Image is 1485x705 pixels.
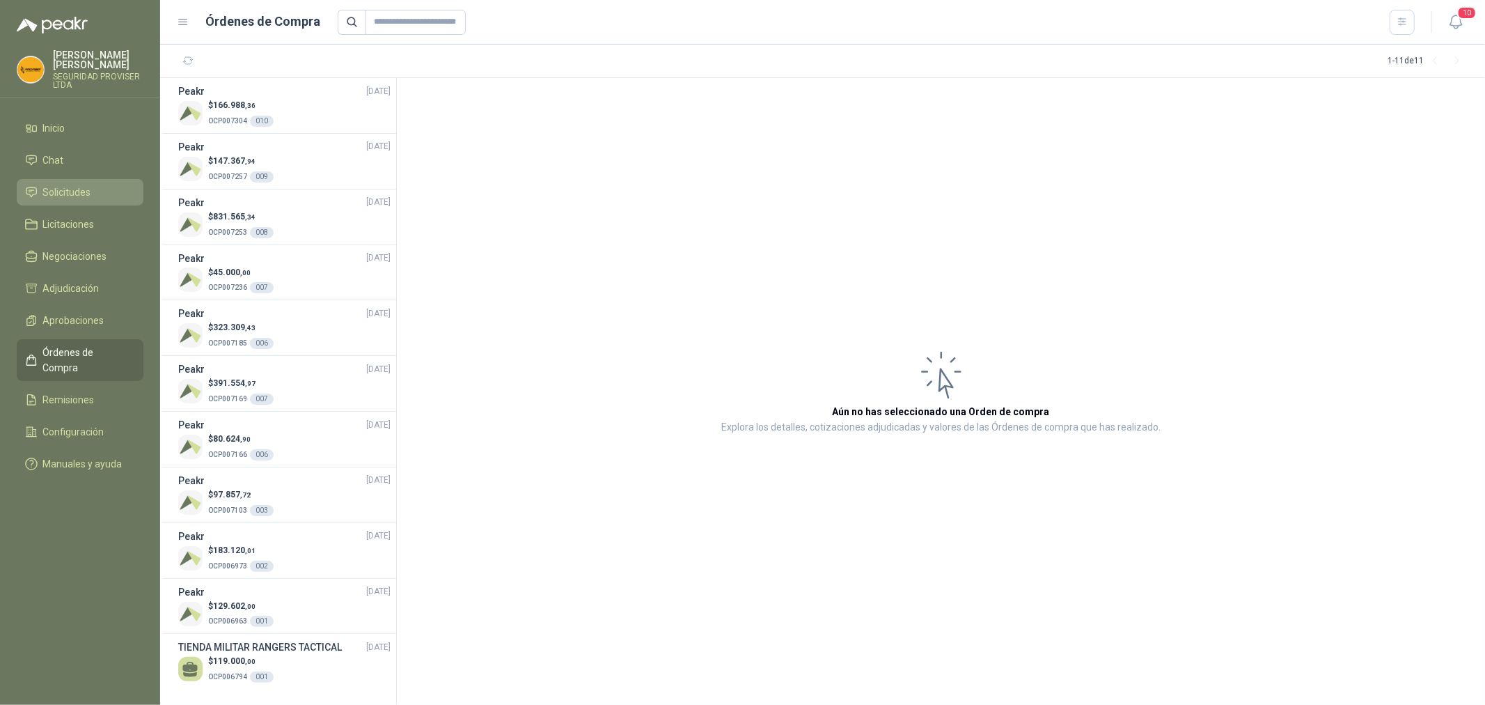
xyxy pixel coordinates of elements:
span: ,72 [240,491,251,499]
span: OCP007166 [208,451,247,458]
img: Company Logo [178,157,203,181]
span: Inicio [43,121,65,136]
span: ,01 [245,547,256,555]
span: 97.857 [213,490,251,499]
span: 10 [1457,6,1477,20]
p: $ [208,544,274,557]
a: Chat [17,147,143,173]
a: Solicitudes [17,179,143,206]
p: $ [208,155,274,168]
span: OCP007103 [208,506,247,514]
span: [DATE] [366,529,391,543]
span: Aprobaciones [43,313,104,328]
p: $ [208,377,274,390]
div: 007 [250,394,274,405]
a: Peakr[DATE] Company Logo$97.857,72OCP007103003 [178,473,391,517]
h3: Peakr [178,584,205,600]
span: [DATE] [366,85,391,98]
h3: Peakr [178,251,205,266]
p: $ [208,433,274,446]
img: Company Logo [178,490,203,515]
span: 80.624 [213,434,251,444]
h3: Peakr [178,195,205,210]
img: Company Logo [178,323,203,348]
span: ,97 [245,380,256,387]
img: Company Logo [178,101,203,125]
span: Adjudicación [43,281,100,296]
p: $ [208,266,274,279]
h1: Órdenes de Compra [206,12,321,31]
a: Peakr[DATE] Company Logo$323.309,43OCP007185006 [178,306,391,350]
div: 001 [250,616,274,627]
span: Chat [43,153,64,168]
span: Remisiones [43,392,95,408]
span: ,00 [240,269,251,277]
span: [DATE] [366,585,391,598]
a: Peakr[DATE] Company Logo$831.565,34OCP007253008 [178,195,391,239]
img: Company Logo [178,379,203,403]
a: Adjudicación [17,275,143,302]
span: Manuales y ayuda [43,456,123,472]
h3: Peakr [178,306,205,321]
span: 323.309 [213,323,256,332]
span: OCP007257 [208,173,247,180]
span: OCP007236 [208,284,247,291]
img: Company Logo [178,546,203,571]
p: SEGURIDAD PROVISER LTDA [53,72,143,89]
span: ,94 [245,157,256,165]
a: Peakr[DATE] Company Logo$166.988,36OCP007304010 [178,84,391,127]
a: Peakr[DATE] Company Logo$391.554,97OCP007169007 [178,362,391,405]
span: ,00 [245,658,256,665]
img: Logo peakr [17,17,88,33]
p: $ [208,210,274,224]
img: Company Logo [178,268,203,292]
div: 007 [250,282,274,293]
a: Peakr[DATE] Company Logo$183.120,01OCP006973002 [178,529,391,573]
a: Manuales y ayuda [17,451,143,477]
span: 45.000 [213,268,251,277]
span: OCP006794 [208,673,247,681]
span: ,43 [245,324,256,332]
h3: Peakr [178,84,205,99]
h3: Peakr [178,362,205,377]
div: 008 [250,227,274,238]
span: ,36 [245,102,256,109]
p: $ [208,321,274,334]
a: Inicio [17,115,143,141]
a: Peakr[DATE] Company Logo$80.624,90OCP007166006 [178,417,391,461]
img: Company Logo [17,56,44,83]
p: $ [208,488,274,502]
span: [DATE] [366,363,391,376]
span: [DATE] [366,196,391,209]
span: 166.988 [213,100,256,110]
a: Peakr[DATE] Company Logo$147.367,94OCP007257009 [178,139,391,183]
div: 002 [250,561,274,572]
img: Company Logo [178,602,203,626]
h3: TIENDA MILITAR RANGERS TACTICAL [178,640,342,655]
span: [DATE] [366,474,391,487]
span: [DATE] [366,419,391,432]
div: 009 [250,171,274,183]
p: [PERSON_NAME] [PERSON_NAME] [53,50,143,70]
span: Negociaciones [43,249,107,264]
img: Company Logo [178,435,203,459]
span: 129.602 [213,601,256,611]
span: OCP006963 [208,617,247,625]
img: Company Logo [178,212,203,237]
a: Licitaciones [17,211,143,238]
a: Peakr[DATE] Company Logo$45.000,00OCP007236007 [178,251,391,295]
a: Órdenes de Compra [17,339,143,381]
span: Configuración [43,424,104,440]
div: 001 [250,672,274,683]
span: 147.367 [213,156,256,166]
a: Aprobaciones [17,307,143,334]
h3: Peakr [178,417,205,433]
p: $ [208,99,274,112]
div: 006 [250,338,274,349]
p: $ [208,655,274,668]
span: Licitaciones [43,217,95,232]
h3: Aún no has seleccionado una Orden de compra [833,404,1050,419]
span: OCP007169 [208,395,247,403]
a: Configuración [17,419,143,445]
span: OCP006973 [208,562,247,570]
